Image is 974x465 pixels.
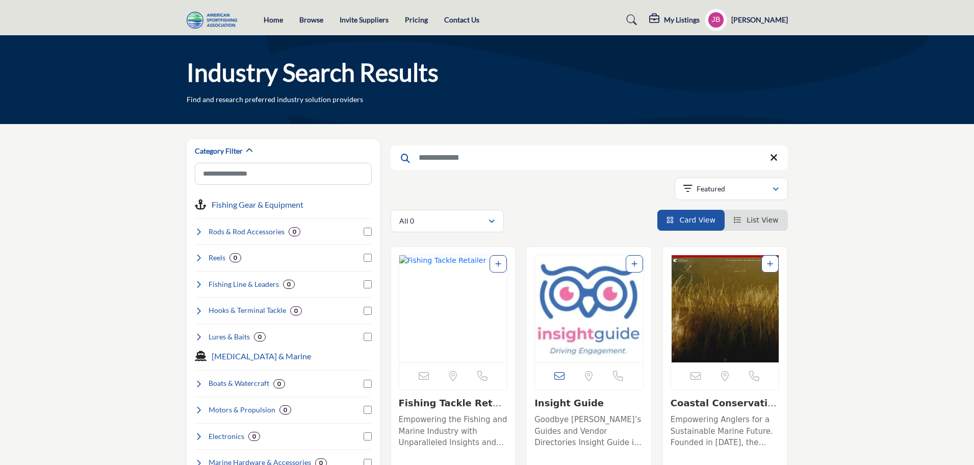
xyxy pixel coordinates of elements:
[617,12,644,28] a: Search
[657,210,725,231] li: Card View
[293,228,296,235] b: 0
[405,15,428,24] a: Pricing
[364,254,372,262] input: Select Reels checkbox
[187,57,439,88] h1: Industry Search Results
[671,398,780,409] h3: Coastal Conservation Association
[444,15,479,24] a: Contact Us
[258,333,262,340] b: 0
[731,15,788,25] h5: [PERSON_NAME]
[535,255,643,362] img: Insight Guide
[364,432,372,440] input: Select Electronics checkbox
[534,414,644,449] p: Goodbye [PERSON_NAME]’s Guides and Vendor Directories Insight Guide is a business marketplace pla...
[399,255,507,362] a: Open Listing in new tab
[209,253,225,263] h4: Reels: Spinning, baitcasting, and fly reels for fishing.
[212,199,303,211] button: Fishing Gear & Equipment
[273,379,285,388] div: 0 Results For Boats & Watercraft
[649,14,700,26] div: My Listings
[671,255,779,362] img: Coastal Conservation Association
[631,260,637,268] a: Add To List
[734,216,779,224] a: View List
[290,306,302,315] div: 0 Results For Hooks & Terminal Tackle
[229,253,241,262] div: 0 Results For Reels
[667,216,715,224] a: View Card
[234,254,237,261] b: 0
[671,255,779,362] a: Open Listing in new tab
[664,15,700,25] h5: My Listings
[209,332,250,342] h4: Lures & Baits: Artificial and live bait, flies, and jigs.
[264,15,283,24] a: Home
[679,216,715,224] span: Card View
[279,405,291,414] div: 0 Results For Motors & Propulsion
[209,279,279,289] h4: Fishing Line & Leaders: Monofilament, fluorocarbon, and braided lines.
[399,398,502,420] a: Fishing Tackle Retai...
[340,15,389,24] a: Invite Suppliers
[209,431,244,442] h4: Electronics: GPS, sonar, fish finders, and marine radios.
[209,378,269,388] h4: Boats & Watercraft: Fishing boats, kayaks, canoes, and inflatables.
[364,406,372,414] input: Select Motors & Propulsion checkbox
[252,433,256,440] b: 0
[364,228,372,236] input: Select Rods & Rod Accessories checkbox
[187,94,363,105] p: Find and research preferred industry solution providers
[284,406,287,413] b: 0
[391,145,788,170] input: Search Keyword
[534,398,604,408] a: Insight Guide
[254,332,266,341] div: 0 Results For Lures & Baits
[212,350,311,362] button: [MEDICAL_DATA] & Marine
[391,210,504,232] button: All 0
[535,255,643,362] a: Open Listing in new tab
[209,305,286,315] h4: Hooks & Terminal Tackle: Hooks, weights, floats, snaps, and swivels.
[195,163,372,185] input: Search Category
[294,307,298,314] b: 0
[399,255,507,362] img: Fishing Tackle Retailer
[287,281,291,288] b: 0
[299,15,323,24] a: Browse
[187,12,242,29] img: Site Logo
[399,411,508,449] a: Empowering the Fishing and Marine Industry with Unparalleled Insights and Strategic Growth Opport...
[212,350,311,362] h3: Boating & Marine
[283,280,295,289] div: 0 Results For Fishing Line & Leaders
[195,146,243,156] h2: Category Filter
[399,414,508,449] p: Empowering the Fishing and Marine Industry with Unparalleled Insights and Strategic Growth Opport...
[399,216,414,226] p: All 0
[747,216,778,224] span: List View
[277,380,281,387] b: 0
[209,227,285,237] h4: Rods & Rod Accessories: Fishing rods and related gear for all styles.
[364,333,372,341] input: Select Lures & Baits checkbox
[289,227,300,236] div: 0 Results For Rods & Rod Accessories
[671,398,777,420] a: Coastal Conservation...
[725,210,788,231] li: List View
[364,307,372,315] input: Select Hooks & Terminal Tackle checkbox
[209,405,275,415] h4: Motors & Propulsion: Outboard and trolling motors for watercraft.
[705,9,727,31] button: Show hide supplier dropdown
[697,184,725,194] p: Featured
[671,411,780,449] a: Empowering Anglers for a Sustainable Marine Future. Founded in [DATE], the organization is a pivo...
[495,260,501,268] a: Add To List
[399,398,508,409] h3: Fishing Tackle Retailer
[248,432,260,441] div: 0 Results For Electronics
[767,260,773,268] a: Add To List
[364,380,372,388] input: Select Boats & Watercraft checkbox
[671,414,780,449] p: Empowering Anglers for a Sustainable Marine Future. Founded in [DATE], the organization is a pivo...
[534,398,644,409] h3: Insight Guide
[675,178,788,200] button: Featured
[534,411,644,449] a: Goodbye [PERSON_NAME]’s Guides and Vendor Directories Insight Guide is a business marketplace pla...
[364,280,372,288] input: Select Fishing Line & Leaders checkbox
